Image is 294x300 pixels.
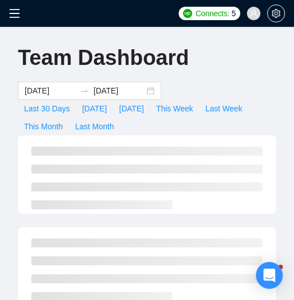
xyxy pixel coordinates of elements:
button: [DATE] [113,100,150,118]
span: [DATE] [119,102,144,115]
span: 5 [232,7,236,20]
div: Open Intercom Messenger [256,262,283,289]
span: setting [268,9,284,18]
span: to [80,86,89,95]
span: This Month [24,120,63,133]
span: user [250,10,258,17]
button: This Week [150,100,199,118]
span: swap-right [80,86,89,95]
button: [DATE] [76,100,113,118]
span: Connects: [195,7,229,20]
span: Last Month [75,120,114,133]
button: Last Month [69,118,120,135]
button: Last 30 Days [18,100,76,118]
img: upwork-logo.png [183,9,192,18]
h1: Team Dashboard [18,45,189,71]
button: setting [267,4,285,22]
button: Last Week [199,100,249,118]
input: Start date [25,85,76,97]
button: This Month [18,118,69,135]
span: [DATE] [82,102,107,115]
span: Last 30 Days [24,102,70,115]
span: menu [9,8,20,19]
input: End date [94,85,144,97]
a: setting [267,9,285,18]
span: This Week [156,102,193,115]
span: Last Week [206,102,242,115]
